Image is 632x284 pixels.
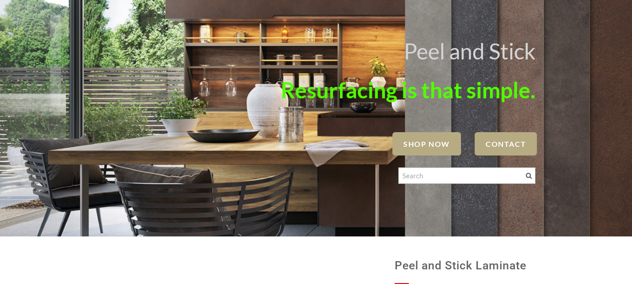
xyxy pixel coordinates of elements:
[392,132,461,155] a: SHOP NOW
[281,77,536,103] font: Resurfacing is that simple.
[404,38,536,64] font: Peel and Stick ​
[526,173,532,179] span: Search
[475,132,537,155] a: Contact
[395,255,536,277] h1: Peel and Stick Laminate
[398,167,536,184] input: Search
